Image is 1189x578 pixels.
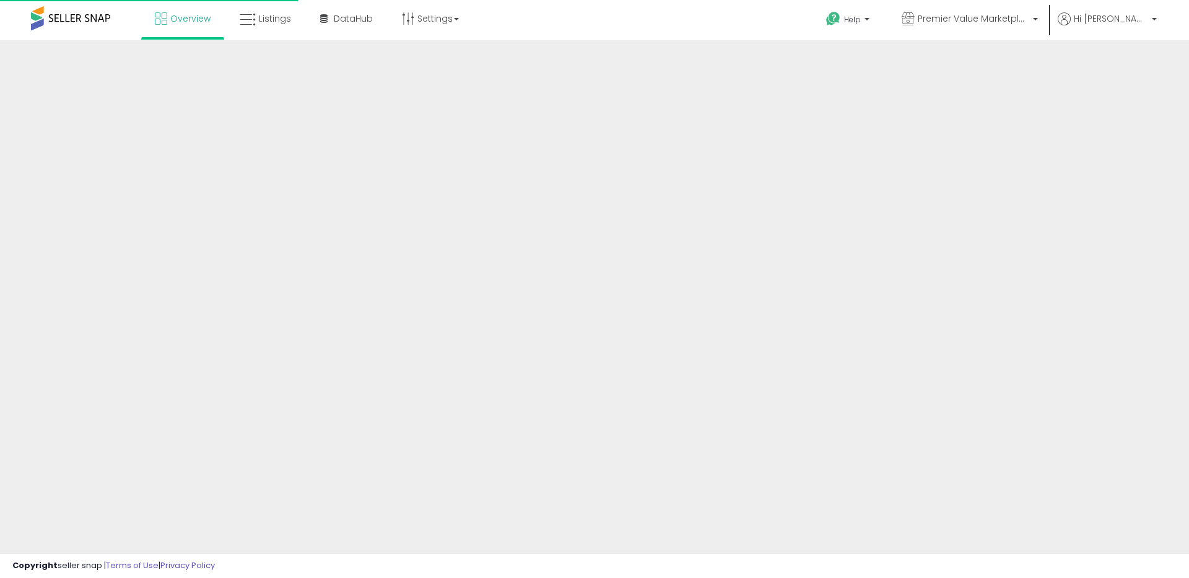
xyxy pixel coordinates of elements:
[918,12,1029,25] span: Premier Value Marketplace LLC
[170,12,211,25] span: Overview
[844,14,861,25] span: Help
[259,12,291,25] span: Listings
[1058,12,1157,40] a: Hi [PERSON_NAME]
[825,11,841,27] i: Get Help
[334,12,373,25] span: DataHub
[816,2,882,40] a: Help
[1074,12,1148,25] span: Hi [PERSON_NAME]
